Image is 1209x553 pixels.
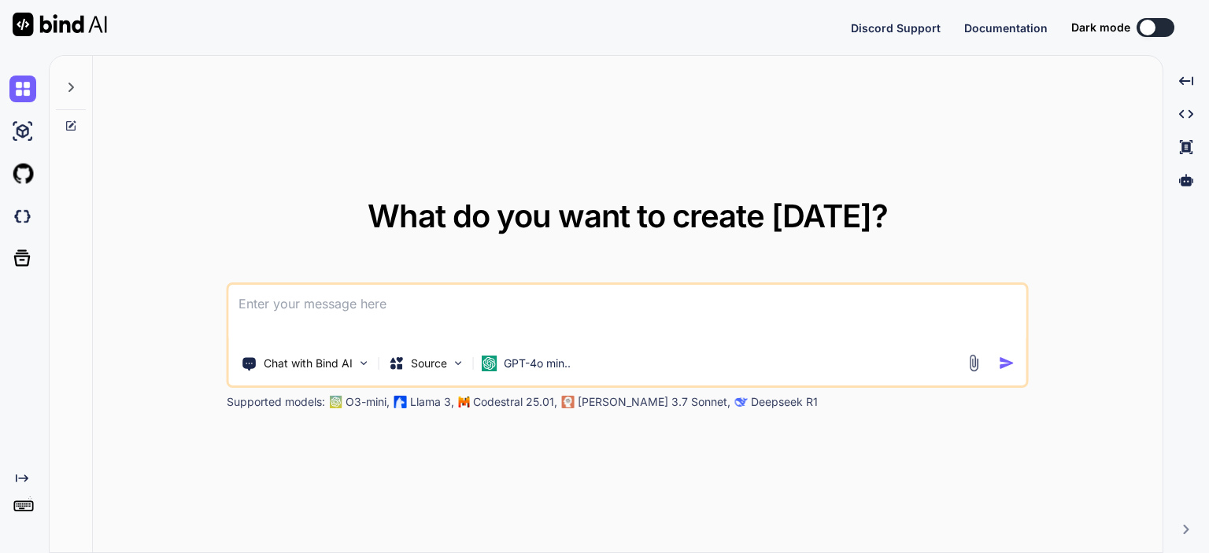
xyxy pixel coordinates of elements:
img: ai-studio [9,118,36,145]
img: githubLight [9,160,36,187]
p: O3-mini, [346,394,390,410]
p: Source [411,356,447,371]
img: Mistral-AI [459,396,470,407]
img: chat [9,76,36,102]
p: Deepseek R1 [751,394,818,410]
img: Pick Models [452,356,465,370]
p: Chat with Bind AI [264,356,353,371]
img: claude [562,396,575,408]
p: [PERSON_NAME] 3.7 Sonnet, [578,394,730,410]
p: Codestral 25.01, [473,394,557,410]
span: Documentation [964,21,1048,35]
img: claude [735,396,748,408]
p: Llama 3, [410,394,454,410]
img: Llama2 [394,396,407,408]
img: attachment [965,354,983,372]
img: GPT-4o mini [482,356,497,371]
span: Dark mode [1071,20,1130,35]
span: What do you want to create [DATE]? [368,197,888,235]
img: Bind AI [13,13,107,36]
img: icon [999,355,1015,371]
button: Discord Support [851,20,941,36]
img: darkCloudIdeIcon [9,203,36,230]
img: GPT-4 [330,396,342,408]
img: Pick Tools [357,356,371,370]
button: Documentation [964,20,1048,36]
p: GPT-4o min.. [504,356,571,371]
p: Supported models: [227,394,325,410]
span: Discord Support [851,21,941,35]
